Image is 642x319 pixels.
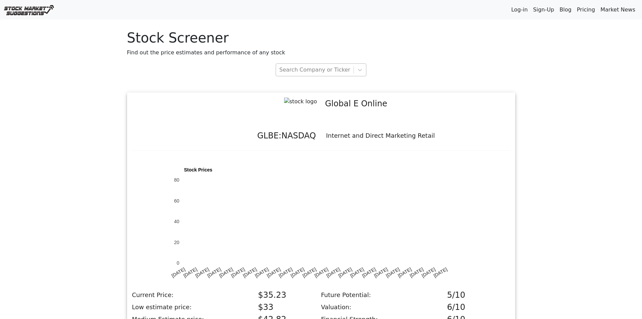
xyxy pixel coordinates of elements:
svg: A chart. [132,154,510,289]
text: [DATE] [337,266,353,278]
a: Market News [598,3,638,17]
text: [DATE] [266,266,281,278]
label: Internet and Direct Marketing Retail [326,131,435,140]
label: 5 /10 [443,289,506,301]
a: Blog [557,3,574,17]
text: 80 [174,177,179,183]
a: Pricing [574,3,598,17]
a: Log-in [509,3,530,17]
text: [DATE] [254,266,269,278]
text: [DATE] [385,266,400,278]
div: Find out the price estimates and performance of any stock [127,49,515,57]
label: Low estimate price: [128,302,254,312]
label: 6 /10 [443,301,506,313]
text: [DATE] [230,266,245,278]
text: [DATE] [397,266,412,278]
text: [DATE] [194,266,210,278]
text: [DATE] [289,266,305,278]
text: [DATE] [242,266,257,278]
h1: Stock Screener [127,30,515,46]
text: [DATE] [325,266,341,278]
label: $ 33 [254,301,317,313]
label: Global E Online [325,98,387,110]
img: Stock Market Suggestions Logo [4,5,54,15]
text: [DATE] [278,266,293,278]
text: [DATE] [206,266,222,278]
text: [DATE] [301,266,317,278]
text: Stock Prices [184,167,212,172]
text: [DATE] [421,266,436,278]
text: 0 [177,260,179,266]
a: Sign-Up [530,3,557,17]
text: [DATE] [171,266,186,278]
text: [DATE] [218,266,234,278]
label: GLBE : NASDAQ [257,130,316,142]
text: 40 [174,219,179,224]
text: [DATE] [182,266,198,278]
text: [DATE] [313,266,329,278]
label: Future Potential: [317,290,443,299]
label: $ 35.23 [254,289,317,301]
text: 20 [174,239,179,245]
text: 60 [174,198,179,203]
label: Valuation: [317,302,443,312]
img: stock logo [284,98,317,106]
text: [DATE] [361,266,376,278]
label: Current Price: [128,290,254,299]
text: [DATE] [349,266,365,278]
text: [DATE] [373,266,388,278]
text: [DATE] [409,266,424,278]
text: [DATE] [432,266,448,278]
